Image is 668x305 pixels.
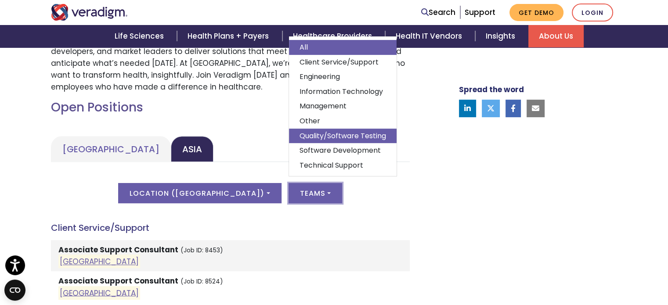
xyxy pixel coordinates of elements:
a: [GEOGRAPHIC_DATA] [60,256,139,267]
strong: Associate Support Consultant [58,244,178,255]
a: Get Demo [509,4,563,21]
a: About Us [528,25,584,47]
a: All [289,40,397,55]
a: Healthcare Providers [282,25,385,47]
a: Quality/Software Testing [289,128,397,143]
a: Technical Support [289,158,397,173]
h2: Open Positions [51,100,410,115]
button: Teams [289,183,342,203]
a: Search [421,7,455,18]
a: Health Plans + Payers [177,25,282,47]
a: Asia [171,136,213,162]
a: Management [289,99,397,114]
a: Life Sciences [104,25,177,47]
button: Open CMP widget [4,280,25,301]
strong: Associate Support Consultant [58,276,178,286]
a: Health IT Vendors [385,25,475,47]
a: Information Technology [289,84,397,99]
button: Location ([GEOGRAPHIC_DATA]) [118,183,281,203]
small: (Job ID: 8524) [181,277,223,286]
a: Engineering [289,69,397,84]
a: Login [572,4,613,22]
h4: Client Service/Support [51,222,410,233]
p: Join a passionate team of dedicated associates who work side-by-side with caregivers, developers,... [51,33,410,93]
a: Other [289,114,397,129]
img: Veradigm logo [51,4,128,21]
a: Software Development [289,143,397,158]
a: Support [465,7,495,18]
a: [GEOGRAPHIC_DATA] [60,287,139,298]
a: [GEOGRAPHIC_DATA] [51,136,171,162]
a: Insights [475,25,528,47]
a: Client Service/Support [289,55,397,70]
small: (Job ID: 8453) [181,246,223,255]
strong: Spread the word [459,84,524,95]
